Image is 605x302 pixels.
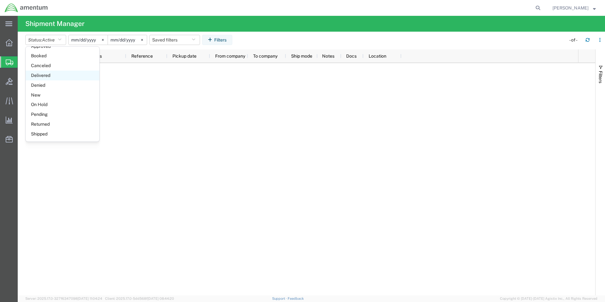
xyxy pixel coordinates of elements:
span: Denied [26,80,99,90]
img: logo [4,3,48,13]
span: Copyright © [DATE]-[DATE] Agistix Inc., All Rights Reserved [500,296,597,301]
span: Ship mode [291,53,312,59]
input: Not set [69,35,108,45]
span: Delivered [26,71,99,80]
input: Not set [108,35,147,45]
span: [DATE] 08:44:20 [147,297,174,300]
span: Docs [346,53,357,59]
span: Server: 2025.17.0-327f6347098 [25,297,102,300]
span: Reference [131,53,153,59]
span: Notes [322,53,334,59]
span: To company [253,53,278,59]
span: Returned [26,119,99,129]
h4: Shipment Manager [25,16,84,32]
span: Filters [598,71,603,83]
div: - of - [569,37,580,43]
button: [PERSON_NAME] [552,4,596,12]
span: Canceled [26,61,99,71]
button: Filters [202,35,232,45]
span: Shipped [26,129,99,139]
span: Dewayne Jennings [552,4,589,11]
button: Saved filters [149,35,200,45]
a: Support [272,297,288,300]
span: Active [42,37,55,42]
span: Booked [26,51,99,61]
span: On Hold [26,100,99,110]
span: Location [369,53,386,59]
span: Pending [26,110,99,119]
span: [DATE] 11:04:24 [78,297,102,300]
span: Client: 2025.17.0-5dd568f [105,297,174,300]
a: Feedback [288,297,304,300]
span: New [26,90,99,100]
button: Status:Active [25,35,66,45]
span: Pickup date [172,53,196,59]
span: From company [215,53,245,59]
